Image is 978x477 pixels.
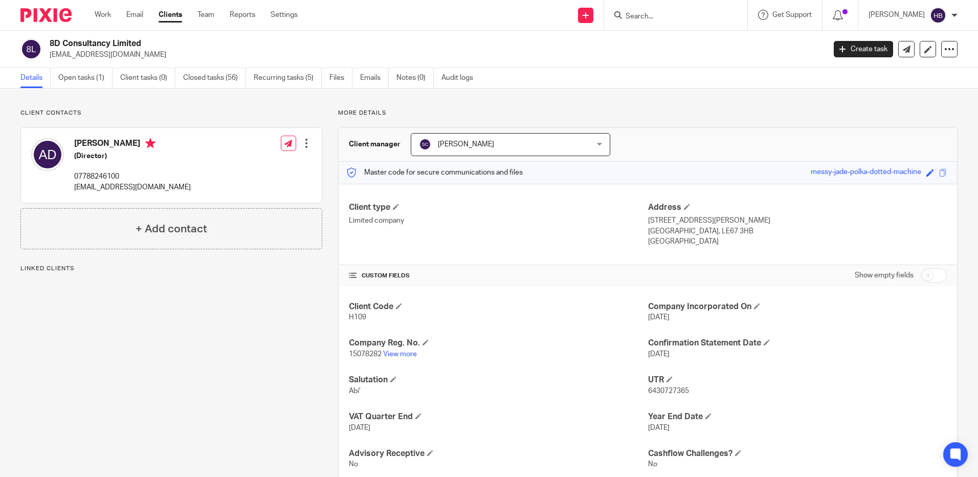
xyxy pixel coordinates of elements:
[648,314,670,321] span: [DATE]
[648,387,689,395] span: 6430727365
[31,138,64,171] img: svg%3E
[383,351,417,358] a: View more
[349,351,382,358] span: 15078282
[349,301,648,312] h4: Client Code
[126,10,143,20] a: Email
[625,12,717,21] input: Search
[855,270,914,280] label: Show empty fields
[648,424,670,431] span: [DATE]
[772,11,812,18] span: Get Support
[441,68,481,88] a: Audit logs
[159,10,182,20] a: Clients
[20,265,322,273] p: Linked clients
[930,7,946,24] img: svg%3E
[438,141,494,148] span: [PERSON_NAME]
[136,221,207,237] h4: + Add contact
[648,301,947,312] h4: Company Incorporated On
[230,10,255,20] a: Reports
[349,202,648,213] h4: Client type
[50,50,818,60] p: [EMAIL_ADDRESS][DOMAIN_NAME]
[648,461,657,468] span: No
[349,448,648,459] h4: Advisory Receptive
[349,139,401,149] h3: Client manager
[20,8,72,22] img: Pixie
[648,226,947,236] p: [GEOGRAPHIC_DATA], LE67 3HB
[648,236,947,247] p: [GEOGRAPHIC_DATA]
[20,38,42,60] img: svg%3E
[197,10,214,20] a: Team
[120,68,175,88] a: Client tasks (0)
[396,68,434,88] a: Notes (0)
[419,138,431,150] img: svg%3E
[648,202,947,213] h4: Address
[834,41,893,57] a: Create task
[74,171,191,182] p: 07788246100
[869,10,925,20] p: [PERSON_NAME]
[648,338,947,349] h4: Confirmation Statement Date
[349,375,648,385] h4: Salutation
[50,38,664,49] h2: 8D Consultancy Limited
[183,68,246,88] a: Closed tasks (56)
[74,151,191,161] h5: (Director)
[360,68,389,88] a: Emails
[349,272,648,280] h4: CUSTOM FIELDS
[20,109,322,117] p: Client contacts
[349,411,648,422] h4: VAT Quarter End
[20,68,51,88] a: Details
[648,215,947,226] p: [STREET_ADDRESS][PERSON_NAME]
[648,411,947,422] h4: Year End Date
[346,167,523,178] p: Master code for secure communications and files
[74,182,191,192] p: [EMAIL_ADDRESS][DOMAIN_NAME]
[349,215,648,226] p: Limited company
[648,448,947,459] h4: Cashflow Challenges?
[349,314,366,321] span: H109
[254,68,322,88] a: Recurring tasks (5)
[648,351,670,358] span: [DATE]
[349,387,360,395] span: Abi'
[145,138,155,148] i: Primary
[811,167,921,179] div: messy-jade-polka-dotted-machine
[349,338,648,349] h4: Company Reg. No.
[349,461,358,468] span: No
[58,68,113,88] a: Open tasks (1)
[648,375,947,385] h4: UTR
[338,109,958,117] p: More details
[271,10,298,20] a: Settings
[349,424,370,431] span: [DATE]
[74,138,191,151] h4: [PERSON_NAME]
[95,10,111,20] a: Work
[329,68,352,88] a: Files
